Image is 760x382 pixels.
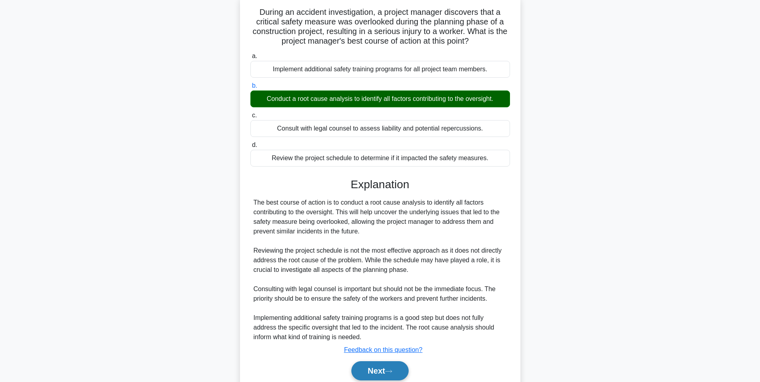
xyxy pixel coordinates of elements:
[250,90,510,107] div: Conduct a root cause analysis to identify all factors contributing to the oversight.
[252,141,257,148] span: d.
[252,52,257,59] span: a.
[252,112,257,119] span: c.
[250,7,511,46] h5: During an accident investigation, a project manager discovers that a critical safety measure was ...
[351,361,409,380] button: Next
[254,198,507,342] div: The best course of action is to conduct a root cause analysis to identify all factors contributin...
[250,150,510,167] div: Review the project schedule to determine if it impacted the safety measures.
[250,61,510,78] div: Implement additional safety training programs for all project team members.
[344,346,423,353] a: Feedback on this question?
[252,82,257,89] span: b.
[255,178,505,191] h3: Explanation
[250,120,510,137] div: Consult with legal counsel to assess liability and potential repercussions.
